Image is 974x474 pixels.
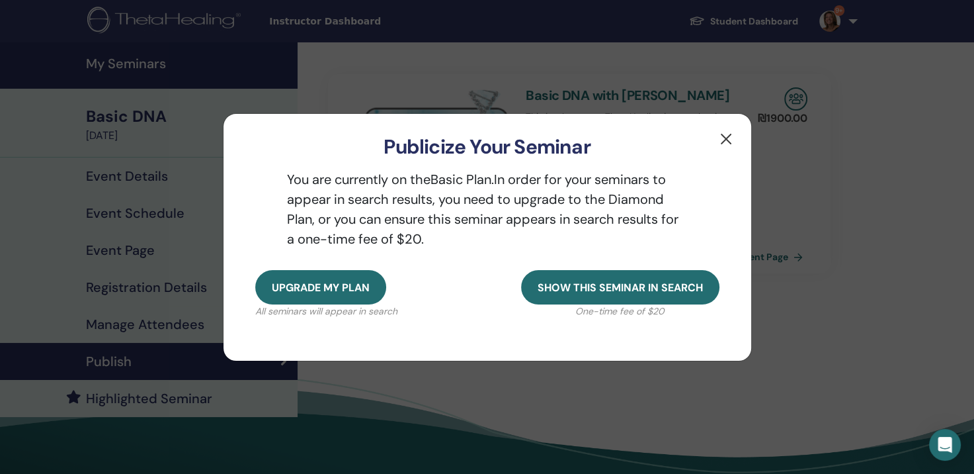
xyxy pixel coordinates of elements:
[538,281,703,295] span: Show this seminar in search
[521,305,719,318] p: One-time fee of $20
[255,169,719,249] p: You are currently on the Basic Plan. In order for your seminars to appear in search results, you ...
[272,281,370,295] span: Upgrade my plan
[929,429,961,461] div: Open Intercom Messenger
[255,270,386,305] button: Upgrade my plan
[245,135,730,159] h3: Publicize Your Seminar
[255,305,397,318] p: All seminars will appear in search
[521,270,719,305] button: Show this seminar in search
